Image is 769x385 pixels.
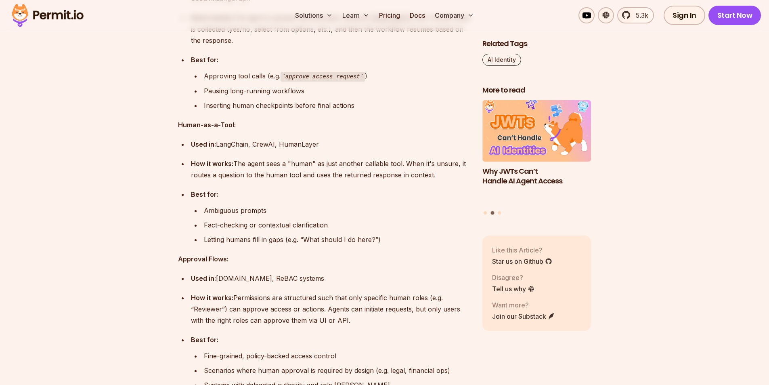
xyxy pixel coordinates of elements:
[492,284,535,293] a: Tell us why
[8,2,87,29] img: Permit logo
[482,166,591,186] h3: Why JWTs Can’t Handle AI Agent Access
[490,211,494,215] button: Go to slide 2
[191,294,233,302] strong: How it works:
[482,54,521,66] a: AI Identity
[191,56,218,64] strong: Best for:
[492,300,555,309] p: Want more?
[178,121,236,129] strong: Human-as-a-Tool:
[204,70,469,82] div: Approving tool calls (e.g. )
[492,272,535,282] p: Disagree?
[191,158,469,181] div: The agent sees a "human" as just another callable tool. When it's unsure, it routes a question to...
[482,100,591,206] a: Why JWTs Can’t Handle AI Agent AccessWhy JWTs Can’t Handle AI Agent Access
[617,7,654,23] a: 5.3k
[191,336,218,344] strong: Best for:
[482,100,591,206] li: 2 of 3
[191,274,216,282] strong: Used in:
[407,7,428,23] a: Docs
[492,256,552,266] a: Star us on Github
[484,211,487,215] button: Go to slide 1
[204,219,469,231] div: Fact-checking or contextual clarification
[204,350,469,362] div: Fine-grained, policy-backed access control
[191,273,469,284] div: [DOMAIN_NAME], ReBAC systems
[191,190,218,198] strong: Best for:
[498,211,501,215] button: Go to slide 3
[492,311,555,321] a: Join our Substack
[281,72,365,82] code: approve_access_request
[631,11,648,20] span: 5.3k
[191,160,233,168] strong: How it works:
[339,7,373,23] button: Learn
[292,7,336,23] button: Solutions
[708,6,761,25] a: Start Now
[178,255,228,263] strong: Approval Flows:
[376,7,403,23] a: Pricing
[432,7,477,23] button: Company
[204,100,469,111] div: Inserting human checkpoints before final actions
[482,100,591,216] div: Posts
[482,100,591,162] img: Why JWTs Can’t Handle AI Agent Access
[204,365,469,376] div: Scenarios where human approval is required by design (e.g. legal, financial ops)
[204,234,469,245] div: Letting humans fill in gaps (e.g. “What should I do here?”)
[204,205,469,216] div: Ambiguous prompts
[191,139,469,150] div: LangChain, CrewAI, HumanLayer
[482,85,591,95] h2: More to read
[204,85,469,97] div: Pausing long-running workflows
[191,140,216,148] strong: Used in:
[492,245,552,255] p: Like this Article?
[664,6,705,25] a: Sign In
[191,292,469,326] div: Permissions are structured such that only specific human roles (e.g. “Reviewer”) can approve acce...
[482,39,591,49] h2: Related Tags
